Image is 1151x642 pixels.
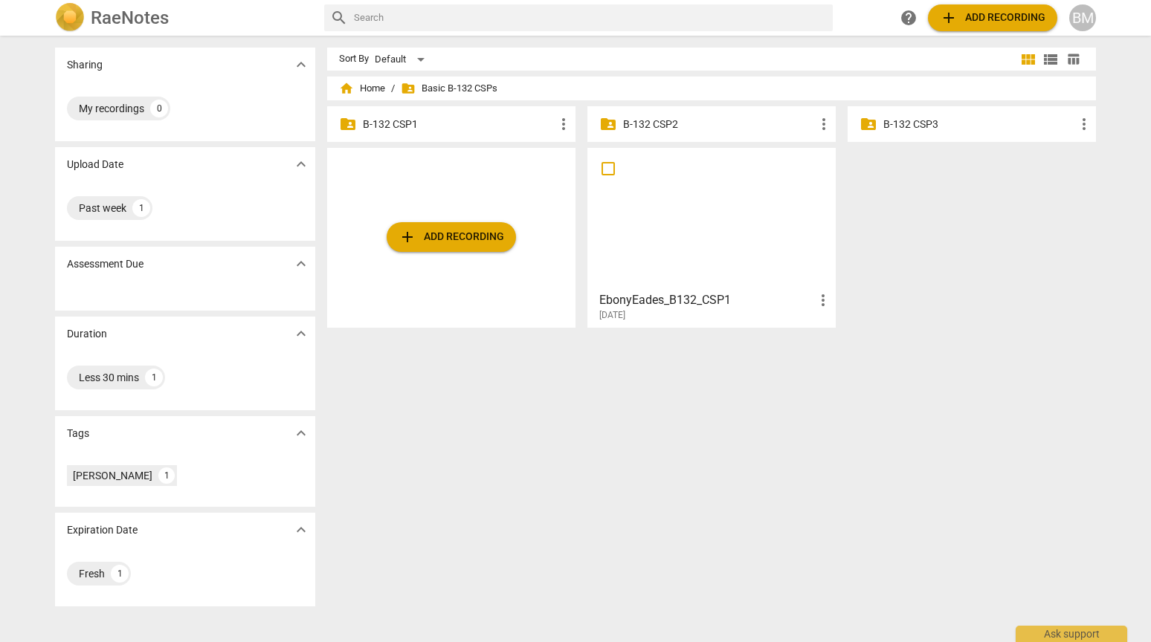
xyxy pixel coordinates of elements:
[599,291,814,309] h3: EbonyEades_B132_CSP1
[928,4,1057,31] button: Upload
[391,83,395,94] span: /
[599,115,617,133] span: folder_shared
[363,117,555,132] p: B-132 CSP1
[401,81,416,96] span: folder_shared
[67,57,103,73] p: Sharing
[292,155,310,173] span: expand_more
[599,309,625,322] span: [DATE]
[895,4,922,31] a: Help
[1062,48,1084,71] button: Table view
[290,322,312,345] button: Show more
[1042,51,1060,68] span: view_list
[375,48,430,71] div: Default
[623,117,815,132] p: B-132 CSP2
[330,9,348,27] span: search
[399,228,416,246] span: add
[814,291,832,309] span: more_vert
[900,9,918,27] span: help
[339,115,357,133] span: folder_shared
[292,325,310,343] span: expand_more
[290,253,312,275] button: Show more
[55,3,85,33] img: Logo
[111,565,129,583] div: 1
[91,7,169,28] h2: RaeNotes
[158,467,175,484] div: 1
[67,256,144,272] p: Assessment Due
[1016,626,1127,642] div: Ask support
[399,228,504,246] span: Add recording
[401,81,497,96] span: Basic B-132 CSPs
[290,153,312,175] button: Show more
[145,369,163,386] div: 1
[555,115,573,133] span: more_vert
[1017,48,1039,71] button: Tile view
[940,9,1045,27] span: Add recording
[67,522,138,538] p: Expiration Date
[79,566,105,581] div: Fresh
[67,157,123,172] p: Upload Date
[132,199,150,217] div: 1
[67,426,89,441] p: Tags
[1069,4,1096,31] button: BM
[292,424,310,442] span: expand_more
[815,115,833,133] span: more_vert
[150,100,168,117] div: 0
[339,81,354,96] span: home
[79,201,126,215] div: Past week
[387,222,516,252] button: Upload
[73,468,152,483] div: [PERSON_NAME]
[290,519,312,541] button: Show more
[1019,51,1037,68] span: view_module
[67,326,107,342] p: Duration
[1039,48,1062,71] button: List view
[290,53,312,76] button: Show more
[354,6,827,30] input: Search
[883,117,1075,132] p: B-132 CSP3
[940,9,958,27] span: add
[860,115,877,133] span: folder_shared
[292,521,310,539] span: expand_more
[79,101,144,116] div: My recordings
[55,3,312,33] a: LogoRaeNotes
[593,153,831,321] a: EbonyEades_B132_CSP1[DATE]
[292,255,310,273] span: expand_more
[339,81,385,96] span: Home
[79,370,139,385] div: Less 30 mins
[290,422,312,444] button: Show more
[339,53,369,65] div: Sort By
[1066,52,1080,66] span: table_chart
[292,56,310,74] span: expand_more
[1075,115,1093,133] span: more_vert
